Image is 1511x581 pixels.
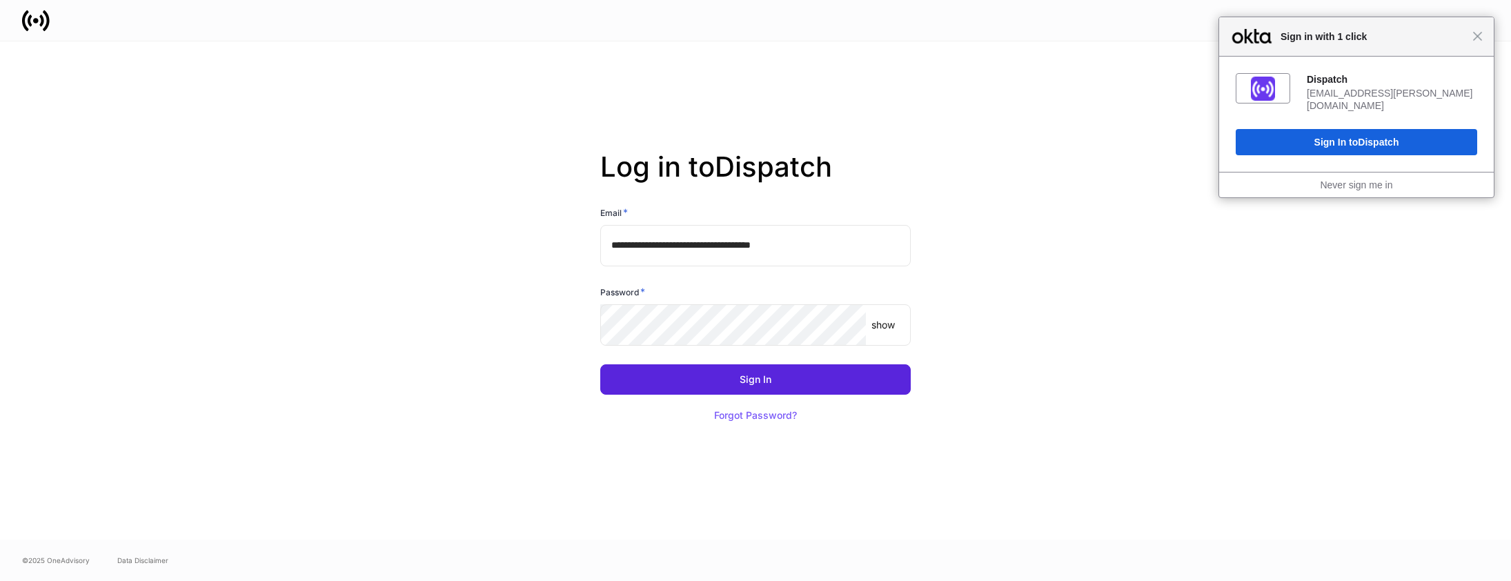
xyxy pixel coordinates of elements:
div: [EMAIL_ADDRESS][PERSON_NAME][DOMAIN_NAME] [1307,87,1477,112]
a: Never sign me in [1320,179,1392,190]
h6: Password [600,285,645,299]
img: fs01jxrofoggULhDH358 [1251,77,1275,101]
h6: Email [600,206,628,219]
div: Sign In [740,375,771,384]
div: Dispatch [1307,73,1477,86]
span: Dispatch [1358,137,1399,148]
div: Forgot Password? [714,411,797,420]
a: Data Disclaimer [117,555,168,566]
button: Forgot Password? [697,400,814,431]
p: show [871,318,895,332]
span: © 2025 OneAdvisory [22,555,90,566]
span: Close [1472,31,1483,41]
h2: Log in to Dispatch [600,150,911,206]
button: Sign In [600,364,911,395]
span: Sign in with 1 click [1274,28,1472,45]
button: Sign In toDispatch [1236,129,1477,155]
